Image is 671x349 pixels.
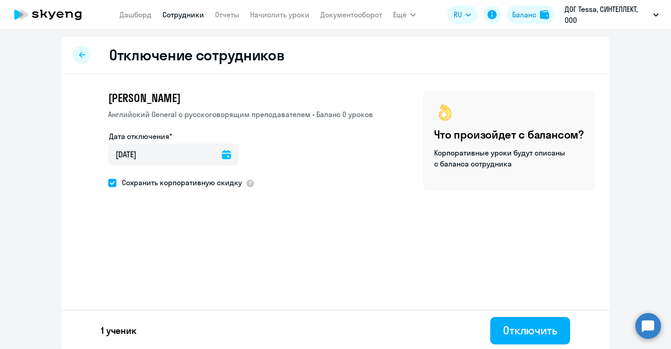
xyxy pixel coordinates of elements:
span: Сохранить корпоративную скидку [116,177,242,188]
img: ok [434,102,456,123]
label: Дата отключения* [109,131,172,142]
p: ДОГ Tessa, СИНТЕЛЛЕКТ, ООО [565,4,650,26]
p: Корпоративные уроки будут списаны с баланса сотрудника [434,147,566,169]
span: [PERSON_NAME] [108,91,180,105]
a: Начислить уроки [250,10,309,19]
a: Сотрудники [163,10,204,19]
button: Отключить [490,317,570,344]
p: 1 ученик [101,324,136,337]
div: Отключить [503,323,557,338]
button: Балансbalance [507,5,555,24]
h2: Отключение сотрудников [109,46,284,64]
p: Английский General с русскоговорящим преподавателем • Баланс 0 уроков [108,109,373,120]
a: Отчеты [215,10,239,19]
span: Ещё [393,9,407,20]
a: Дашборд [120,10,152,19]
a: Документооборот [320,10,382,19]
img: balance [540,10,549,19]
div: Баланс [512,9,536,20]
h4: Что произойдет с балансом? [434,127,584,142]
button: RU [447,5,477,24]
button: ДОГ Tessa, СИНТЕЛЛЕКТ, ООО [560,4,663,26]
span: RU [454,9,462,20]
button: Ещё [393,5,416,24]
input: дд.мм.гггг [108,144,238,166]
